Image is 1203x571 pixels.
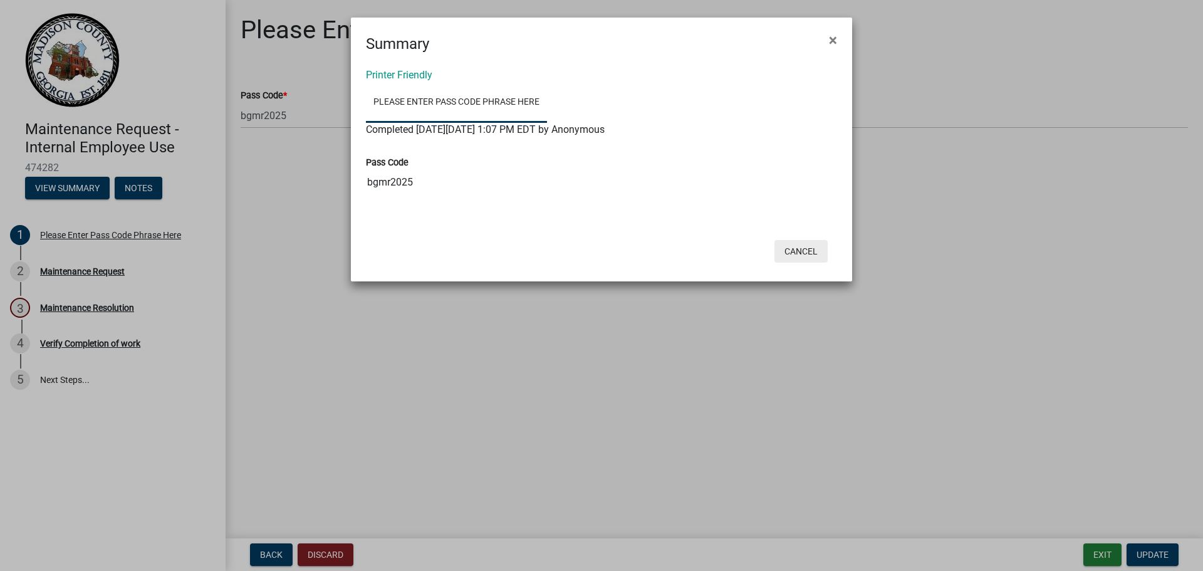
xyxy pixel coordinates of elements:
[829,31,837,49] span: ×
[774,240,828,263] button: Cancel
[366,83,547,123] a: Please Enter Pass Code Phrase Here
[366,33,429,55] h4: Summary
[366,159,409,167] label: Pass Code
[366,123,605,135] span: Completed [DATE][DATE] 1:07 PM EDT by Anonymous
[366,69,432,81] a: Printer Friendly
[819,23,847,58] button: Close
